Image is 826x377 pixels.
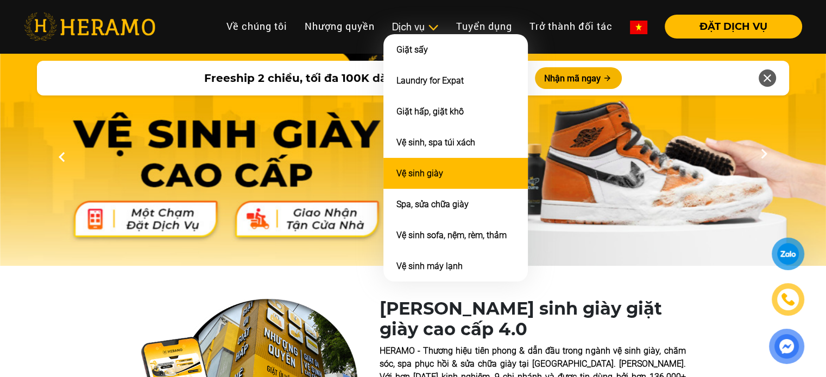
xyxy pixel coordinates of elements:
[656,22,802,31] a: ĐẶT DỊCH VỤ
[665,15,802,39] button: ĐẶT DỊCH VỤ
[396,199,469,209] a: Spa, sửa chữa giày
[396,261,463,271] a: Vệ sinh máy lạnh
[396,168,443,178] a: Vệ sinh giày
[396,137,475,148] a: Vệ sinh, spa túi xách
[781,293,795,306] img: phone-icon
[396,106,464,117] a: Giặt hấp, giặt khô
[630,21,647,34] img: vn-flag.png
[204,70,522,86] span: Freeship 2 chiều, tối đa 100K dành cho khách hàng mới
[772,283,804,316] a: phone-icon
[396,44,428,55] a: Giặt sấy
[447,15,521,38] a: Tuyển dụng
[427,22,439,33] img: subToggleIcon
[380,298,686,340] h1: [PERSON_NAME] sinh giày giặt giày cao cấp 4.0
[535,67,622,89] button: Nhận mã ngay
[218,15,296,38] a: Về chúng tôi
[24,12,155,41] img: heramo-logo.png
[296,15,383,38] a: Nhượng quyền
[396,75,464,86] a: Laundry for Expat
[392,20,439,34] div: Dịch vụ
[396,230,507,240] a: Vệ sinh sofa, nệm, rèm, thảm
[521,15,621,38] a: Trở thành đối tác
